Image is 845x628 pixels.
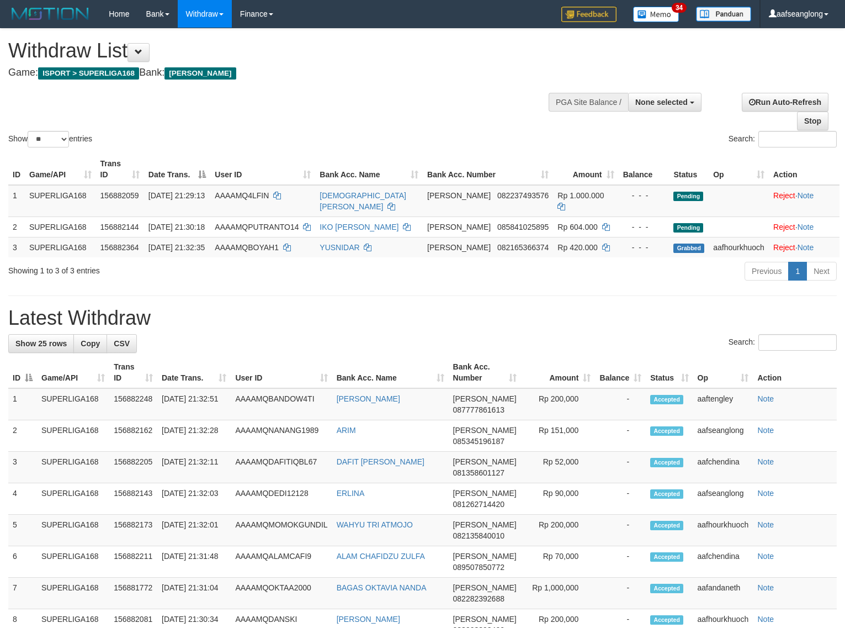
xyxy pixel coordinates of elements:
[37,546,109,578] td: SUPERLIGA168
[773,191,795,200] a: Reject
[521,452,595,483] td: Rp 52,000
[769,185,839,217] td: ·
[595,452,646,483] td: -
[157,515,231,546] td: [DATE] 21:32:01
[148,191,205,200] span: [DATE] 21:29:13
[595,483,646,515] td: -
[798,191,814,200] a: Note
[453,615,517,624] span: [PERSON_NAME]
[521,483,595,515] td: Rp 90,000
[337,615,400,624] a: [PERSON_NAME]
[453,563,504,572] span: Copy 089507850772 to clipboard
[8,483,37,515] td: 4
[109,357,157,388] th: Trans ID: activate to sort column ascending
[497,191,549,200] span: Copy 082237493576 to clipboard
[231,483,332,515] td: AAAAMQDEDI12128
[757,552,774,561] a: Note
[693,388,753,420] td: aaftengley
[557,223,597,231] span: Rp 604.000
[757,394,774,403] a: Note
[595,578,646,609] td: -
[693,483,753,515] td: aafseanglong
[453,437,504,446] span: Copy 085345196187 to clipboard
[96,154,144,185] th: Trans ID: activate to sort column ascending
[672,3,687,13] span: 34
[37,420,109,452] td: SUPERLIGA168
[320,243,359,252] a: YUSNIDAR
[595,420,646,452] td: -
[798,223,814,231] a: Note
[8,307,837,329] h1: Latest Withdraw
[595,546,646,578] td: -
[623,190,665,201] div: - - -
[25,237,96,257] td: SUPERLIGA168
[8,578,37,609] td: 7
[215,223,299,231] span: AAAAMQPUTRANTO14
[109,452,157,483] td: 156882205
[100,223,139,231] span: 156882144
[628,93,701,112] button: None selected
[8,154,25,185] th: ID
[25,154,96,185] th: Game/API: activate to sort column ascending
[650,426,683,436] span: Accepted
[231,357,332,388] th: User ID: activate to sort column ascending
[650,489,683,499] span: Accepted
[315,154,423,185] th: Bank Acc. Name: activate to sort column ascending
[231,452,332,483] td: AAAAMQDAFITIQBL67
[8,237,25,257] td: 3
[453,552,517,561] span: [PERSON_NAME]
[157,357,231,388] th: Date Trans.: activate to sort column ascending
[337,426,356,435] a: ARIM
[337,394,400,403] a: [PERSON_NAME]
[757,457,774,466] a: Note
[769,154,839,185] th: Action
[742,93,828,112] a: Run Auto-Refresh
[38,67,139,80] span: ISPORT > SUPERLIGA168
[693,357,753,388] th: Op: activate to sort column ascending
[757,520,774,529] a: Note
[619,154,669,185] th: Balance
[8,6,92,22] img: MOTION_logo.png
[623,242,665,253] div: - - -
[693,578,753,609] td: aafandaneth
[215,243,279,252] span: AAAAMQBOYAH1
[100,191,139,200] span: 156882059
[595,515,646,546] td: -
[231,388,332,420] td: AAAAMQBANDOW4TI
[320,223,398,231] a: IKO [PERSON_NAME]
[157,420,231,452] td: [DATE] 21:32:28
[669,154,709,185] th: Status
[745,262,789,281] a: Previous
[806,262,837,281] a: Next
[8,217,25,237] td: 2
[757,583,774,592] a: Note
[521,420,595,452] td: Rp 151,000
[148,223,205,231] span: [DATE] 21:30:18
[332,357,449,388] th: Bank Acc. Name: activate to sort column ascending
[231,420,332,452] td: AAAAMQNANANG1989
[453,594,504,603] span: Copy 082282392688 to clipboard
[757,426,774,435] a: Note
[561,7,617,22] img: Feedback.jpg
[157,546,231,578] td: [DATE] 21:31:48
[453,394,517,403] span: [PERSON_NAME]
[453,457,517,466] span: [PERSON_NAME]
[157,483,231,515] td: [DATE] 21:32:03
[8,67,552,78] h4: Game: Bank:
[650,615,683,625] span: Accepted
[758,334,837,351] input: Search:
[633,7,679,22] img: Button%20Memo.svg
[337,520,413,529] a: WAHYU TRI ATMOJO
[673,244,704,253] span: Grabbed
[107,334,137,353] a: CSV
[521,515,595,546] td: Rp 200,000
[693,515,753,546] td: aafhourkhuoch
[453,468,504,477] span: Copy 081358601127 to clipboard
[521,357,595,388] th: Amount: activate to sort column ascending
[788,262,807,281] a: 1
[797,112,828,130] a: Stop
[693,420,753,452] td: aafseanglong
[8,546,37,578] td: 6
[758,131,837,147] input: Search:
[100,243,139,252] span: 156882364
